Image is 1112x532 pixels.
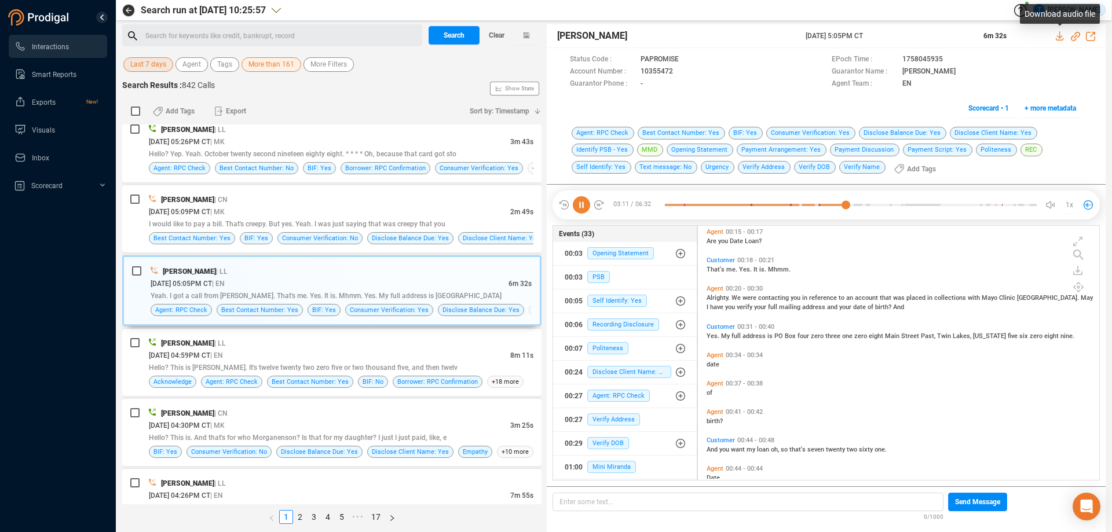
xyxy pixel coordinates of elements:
span: | EN [212,280,225,288]
span: three [825,332,842,340]
span: Best Contact Number: Yes [272,376,349,387]
div: grid [704,229,1099,479]
span: [US_STATE] [973,332,1008,340]
span: eight [1044,332,1060,340]
span: Urgency [701,161,734,174]
span: 1758045935 [902,54,943,66]
span: +15 more [529,304,565,316]
span: 10355472 [641,66,673,78]
button: 01:06Disclose Balance Due: Yes [553,479,697,502]
span: nine. [1060,332,1074,340]
span: Best Contact Number: No [220,163,294,174]
button: Export [207,102,253,120]
span: 8m 11s [510,351,533,359]
span: EPoch Time : [832,54,897,66]
span: eight [869,332,885,340]
span: Politeness [587,342,628,354]
span: Agent: RPC Check [206,376,258,387]
span: +10 more [497,446,533,458]
span: [PERSON_NAME] [902,66,956,78]
span: Borrower: RPC Confirmation [345,163,426,174]
div: Download audio file [1020,4,1100,24]
span: 00:15 - 00:17 [723,228,765,236]
span: Clinic [999,294,1017,302]
span: I would like to pay a bill. That's creepy. But yes. Yeah. I was just saying that was creepy that you [149,220,445,228]
span: was [893,294,906,302]
span: Alrighty. [707,294,731,302]
span: Yes. [739,266,753,273]
span: Self Identify: Yes [587,295,647,307]
span: 842 Calls [182,80,215,90]
li: Interactions [9,35,107,58]
span: Scorecard [31,182,63,190]
span: Smart Reports [32,71,76,79]
span: Scorecard • 1 [968,99,1009,118]
span: Best Contact Number: Yes [153,233,231,244]
a: 4 [321,511,334,523]
span: Consumer Verification: No [282,233,358,244]
span: me. [726,266,739,273]
span: [DATE] 05:09PM CT [149,208,210,216]
span: Verify Address [738,161,791,174]
span: that [880,294,893,302]
span: 7m 55s [510,491,533,500]
span: to [839,294,846,302]
span: Verify Address [587,413,640,425]
span: in [927,294,934,302]
span: loan [757,446,771,453]
span: of [868,303,875,311]
li: 3 [307,510,321,524]
button: Add Tags [146,102,202,120]
span: Export [226,102,246,120]
span: Best Contact Number: Yes [638,127,725,140]
button: Agent [175,57,208,72]
span: address [742,332,767,340]
span: of [707,389,712,397]
a: ExportsNew! [14,90,98,113]
span: an [846,294,855,302]
span: that's [789,446,807,453]
span: Date [730,237,745,245]
div: 00:24 [565,363,583,381]
span: [PERSON_NAME] [161,339,214,347]
span: | EN [210,491,223,500]
span: five [1008,332,1019,340]
span: Send Message [955,493,1000,511]
span: [PERSON_NAME] [557,29,627,43]
span: Agent: RPC Check [153,163,206,174]
button: Tags [210,57,239,72]
div: 01:00 [565,458,583,476]
span: More than 161 [248,57,294,72]
span: It [753,266,759,273]
span: Acknowledge [153,376,192,387]
span: Add Tags [907,160,936,178]
span: were [742,294,758,302]
span: Tags [217,57,232,72]
span: Yeah. I got a call from [PERSON_NAME]. That's me. Yes. It is. Mhmm. Yes. My full address is [GEOG... [151,292,502,300]
span: my [747,446,757,453]
li: Next Page [385,510,400,524]
span: contacting [758,294,791,302]
span: Main [885,332,901,340]
span: six [1019,332,1030,340]
span: Mhmm. [768,266,791,273]
span: Hello? This is. And that's for who Morganenson? Is that for my daughter? I just I just paid, like, e [149,434,447,442]
button: Send Message [948,493,1007,511]
span: [PERSON_NAME] [161,479,214,487]
span: + more metadata [1025,99,1076,118]
span: Mini Miranda [587,461,636,473]
a: Inbox [14,146,98,169]
span: Consumer Verification: Yes [350,304,429,315]
span: More Filters [310,57,347,72]
button: Add Tags [887,160,943,178]
li: 1 [279,510,293,524]
span: have [710,303,725,311]
span: Disclose Balance Due: Yes [859,127,946,140]
span: We [731,294,742,302]
span: twenty [826,446,847,453]
button: Search [429,26,480,45]
span: That's [707,266,726,273]
a: 2 [294,511,306,523]
span: | MK [210,208,225,216]
span: Best Contact Number: Yes [221,304,298,315]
